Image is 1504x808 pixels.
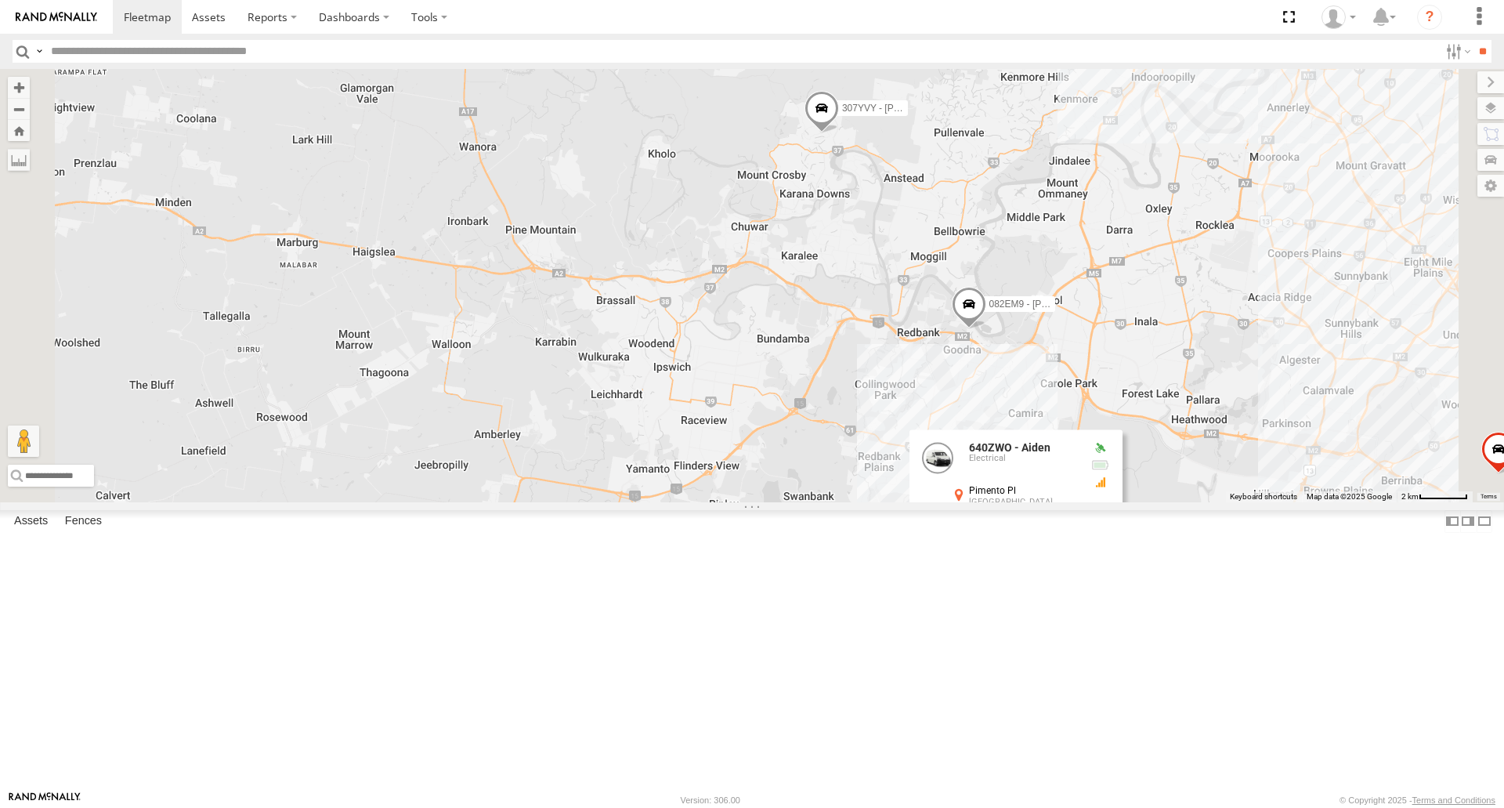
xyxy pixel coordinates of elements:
label: Dock Summary Table to the Right [1460,510,1476,533]
div: [GEOGRAPHIC_DATA] [969,498,1079,508]
label: Dock Summary Table to the Left [1444,510,1460,533]
a: Visit our Website [9,792,81,808]
button: Drag Pegman onto the map to open Street View [8,426,39,457]
span: 2 km [1401,492,1419,501]
label: Measure [8,149,30,171]
div: Aaron Cluff [1316,5,1361,29]
a: 640ZWO - Aiden [969,442,1050,455]
button: Keyboard shortcuts [1230,491,1297,502]
span: 082EM9 - [PERSON_NAME] [989,299,1110,310]
span: Map data ©2025 Google [1307,492,1392,501]
button: Zoom Home [8,120,30,141]
img: rand-logo.svg [16,12,97,23]
button: Map scale: 2 km per 59 pixels [1397,491,1473,502]
label: Hide Summary Table [1477,510,1492,533]
button: Zoom out [8,98,30,120]
div: No voltage information received from this device. [1091,459,1110,472]
i: ? [1417,5,1442,30]
div: GSM Signal = 2 [1091,476,1110,489]
label: Assets [6,511,56,533]
div: Pimento Pl [969,487,1079,497]
label: Search Query [33,40,45,63]
a: View Asset Details [922,443,953,474]
label: Search Filter Options [1440,40,1473,63]
button: Zoom in [8,77,30,98]
label: Fences [57,511,110,533]
a: Terms (opens in new tab) [1480,493,1497,499]
a: Terms and Conditions [1412,795,1495,805]
div: Version: 306.00 [681,795,740,805]
label: Map Settings [1477,175,1504,197]
div: © Copyright 2025 - [1339,795,1495,805]
span: 307YVY - [PERSON_NAME] [842,103,962,114]
div: Electrical [969,455,1079,464]
div: Valid GPS Fix [1091,443,1110,455]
